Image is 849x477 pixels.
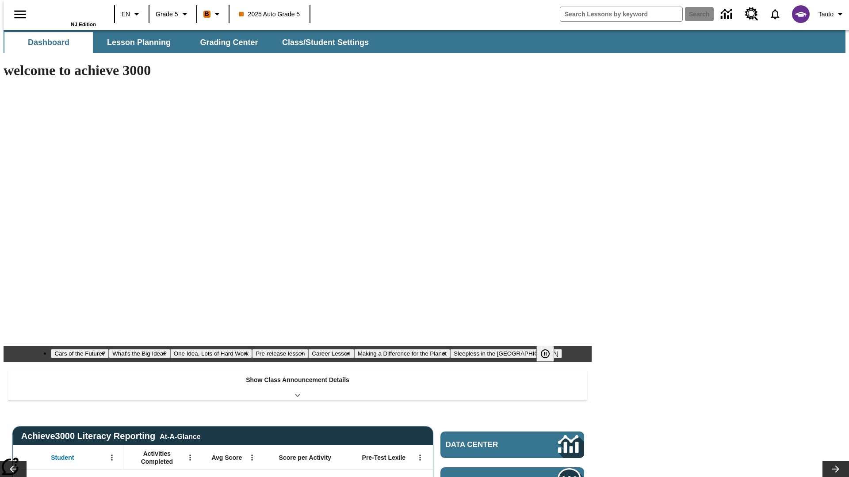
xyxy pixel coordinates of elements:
[51,454,74,462] span: Student
[440,432,584,458] a: Data Center
[160,431,200,441] div: At-A-Glance
[122,10,130,19] span: EN
[815,6,849,22] button: Profile/Settings
[156,10,178,19] span: Grade 5
[170,349,252,358] button: Slide 3 One Idea, Lots of Hard Work
[822,461,849,477] button: Lesson carousel, Next
[279,454,332,462] span: Score per Activity
[450,349,562,358] button: Slide 7 Sleepless in the Animal Kingdom
[105,451,119,464] button: Open Menu
[362,454,406,462] span: Pre-Test Lexile
[7,1,33,27] button: Open side menu
[446,440,528,449] span: Data Center
[275,32,376,53] button: Class/Student Settings
[200,6,226,22] button: Boost Class color is orange. Change class color
[239,10,300,19] span: 2025 Auto Grade 5
[715,2,740,26] a: Data Center
[38,4,96,22] a: Home
[128,450,186,466] span: Activities Completed
[282,38,369,48] span: Class/Student Settings
[107,38,171,48] span: Lesson Planning
[95,32,183,53] button: Lesson Planning
[51,349,109,358] button: Slide 1 Cars of the Future?
[308,349,354,358] button: Slide 5 Career Lesson
[560,7,682,21] input: search field
[109,349,170,358] button: Slide 2 What's the Big Idea?
[21,431,201,441] span: Achieve3000 Literacy Reporting
[4,30,845,53] div: SubNavbar
[38,3,96,27] div: Home
[71,22,96,27] span: NJ Edition
[184,451,197,464] button: Open Menu
[8,370,587,401] div: Show Class Announcement Details
[4,62,592,79] h1: welcome to achieve 3000
[185,32,273,53] button: Grading Center
[152,6,194,22] button: Grade: Grade 5, Select a grade
[764,3,787,26] a: Notifications
[246,375,349,385] p: Show Class Announcement Details
[205,8,209,19] span: B
[245,451,259,464] button: Open Menu
[252,349,308,358] button: Slide 4 Pre-release lesson
[118,6,146,22] button: Language: EN, Select a language
[200,38,258,48] span: Grading Center
[4,32,377,53] div: SubNavbar
[740,2,764,26] a: Resource Center, Will open in new tab
[818,10,834,19] span: Tauto
[28,38,69,48] span: Dashboard
[354,349,450,358] button: Slide 6 Making a Difference for the Planet
[792,5,810,23] img: avatar image
[211,454,242,462] span: Avg Score
[536,346,554,362] button: Pause
[413,451,427,464] button: Open Menu
[4,32,93,53] button: Dashboard
[536,346,563,362] div: Pause
[787,3,815,26] button: Select a new avatar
